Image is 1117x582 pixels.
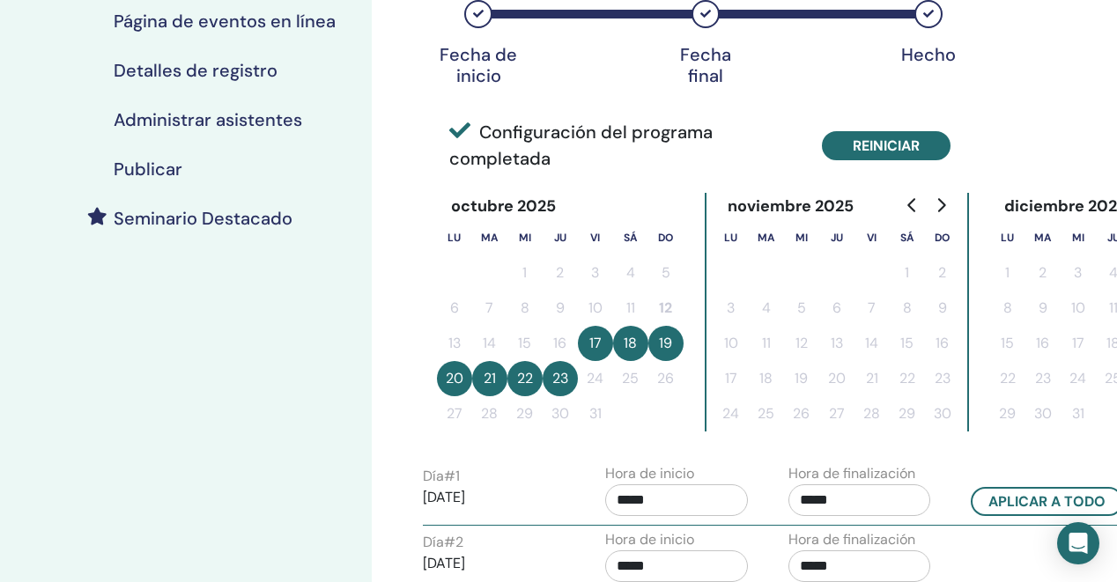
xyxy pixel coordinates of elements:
button: 26 [784,396,819,431]
button: 21 [472,361,507,396]
th: martes [472,220,507,255]
th: miércoles [507,220,543,255]
th: jueves [543,220,578,255]
button: 29 [990,396,1025,431]
button: 26 [648,361,684,396]
button: 6 [819,291,854,326]
button: 12 [784,326,819,361]
button: 8 [990,291,1025,326]
label: Hora de inicio [605,529,694,550]
button: 7 [472,291,507,326]
button: 27 [819,396,854,431]
th: lunes [437,220,472,255]
button: 17 [714,361,749,396]
button: 3 [714,291,749,326]
label: Día # 1 [423,466,460,487]
button: 31 [1061,396,1096,431]
th: miércoles [784,220,819,255]
th: lunes [990,220,1025,255]
label: Hora de inicio [605,463,694,484]
button: 22 [890,361,925,396]
button: 25 [749,396,784,431]
th: miércoles [1061,220,1096,255]
button: 29 [890,396,925,431]
button: 10 [714,326,749,361]
button: 28 [854,396,890,431]
button: 20 [819,361,854,396]
button: 13 [437,326,472,361]
th: domingo [648,220,684,255]
button: 9 [543,291,578,326]
button: 9 [1025,291,1061,326]
button: 10 [1061,291,1096,326]
button: 3 [578,255,613,291]
button: 17 [578,326,613,361]
button: Go to previous month [899,188,927,223]
h4: Seminario Destacado [114,208,292,229]
button: 2 [925,255,960,291]
button: 24 [578,361,613,396]
label: Hora de finalización [788,529,915,550]
button: 19 [784,361,819,396]
button: 2 [1025,255,1061,291]
th: sábado [890,220,925,255]
button: 21 [854,361,890,396]
label: Hora de finalización [788,463,915,484]
th: martes [749,220,784,255]
div: Open Intercom Messenger [1057,522,1099,564]
button: 11 [613,291,648,326]
button: 28 [472,396,507,431]
button: 25 [613,361,648,396]
button: 24 [1061,361,1096,396]
button: 16 [1025,326,1061,361]
button: 13 [819,326,854,361]
button: 22 [507,361,543,396]
button: 17 [1061,326,1096,361]
button: 29 [507,396,543,431]
button: 18 [613,326,648,361]
button: 20 [437,361,472,396]
button: 15 [507,326,543,361]
button: 8 [507,291,543,326]
button: 10 [578,291,613,326]
div: Fecha final [662,44,750,86]
div: Hecho [884,44,973,65]
div: Fecha de inicio [434,44,522,86]
button: 7 [854,291,890,326]
label: Día # 2 [423,532,463,553]
button: 11 [749,326,784,361]
button: 18 [749,361,784,396]
h4: Administrar asistentes [114,109,302,130]
h4: Publicar [114,158,182,180]
span: Configuración del programa completada [449,119,795,172]
th: domingo [925,220,960,255]
button: 5 [648,255,684,291]
button: 8 [890,291,925,326]
button: 23 [1025,361,1061,396]
th: lunes [714,220,749,255]
button: 2 [543,255,578,291]
button: 16 [543,326,578,361]
button: 19 [648,326,684,361]
button: 23 [543,361,578,396]
button: 14 [854,326,890,361]
button: 30 [543,396,578,431]
th: jueves [819,220,854,255]
th: viernes [578,220,613,255]
button: 27 [437,396,472,431]
button: 5 [784,291,819,326]
button: 15 [890,326,925,361]
p: [DATE] [423,487,566,508]
button: 12 [648,291,684,326]
button: 23 [925,361,960,396]
button: 1 [890,255,925,291]
button: 4 [749,291,784,326]
th: sábado [613,220,648,255]
button: 9 [925,291,960,326]
h4: Detalles de registro [114,60,277,81]
button: 14 [472,326,507,361]
button: 30 [925,396,960,431]
button: 22 [990,361,1025,396]
button: 15 [990,326,1025,361]
h4: Página de eventos en línea [114,11,336,32]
